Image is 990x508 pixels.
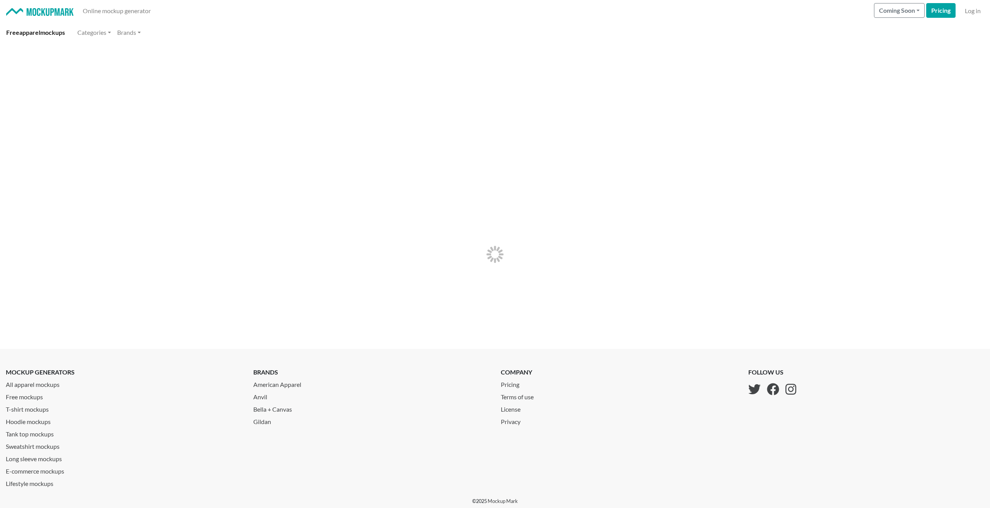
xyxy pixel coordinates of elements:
a: Sweatshirt mockups [6,439,242,451]
a: Anvil [253,389,489,402]
p: follow us [748,368,796,377]
a: Tank top mockups [6,426,242,439]
a: E-commerce mockups [6,464,242,476]
a: American Apparel [253,377,489,389]
a: Pricing [501,377,540,389]
span: apparel [19,29,40,36]
a: Brands [114,25,144,40]
a: Freeapparelmockups [3,25,68,40]
a: Free mockups [6,389,242,402]
a: Bella + Canvas [253,402,489,414]
button: Coming Soon [874,3,925,18]
a: Hoodie mockups [6,414,242,426]
a: Gildan [253,414,489,426]
a: Terms of use [501,389,540,402]
p: mockup generators [6,368,242,377]
p: company [501,368,540,377]
a: Lifestyle mockups [6,476,242,488]
a: Categories [74,25,114,40]
a: All apparel mockups [6,377,242,389]
p: brands [253,368,489,377]
a: T-shirt mockups [6,402,242,414]
a: Privacy [501,414,540,426]
p: © 2025 [472,498,518,505]
a: License [501,402,540,414]
a: Log in [962,3,984,19]
a: Pricing [926,3,956,18]
a: Online mockup generator [80,3,154,19]
img: Mockup Mark [6,8,73,16]
a: Long sleeve mockups [6,451,242,464]
a: Mockup Mark [488,498,518,504]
